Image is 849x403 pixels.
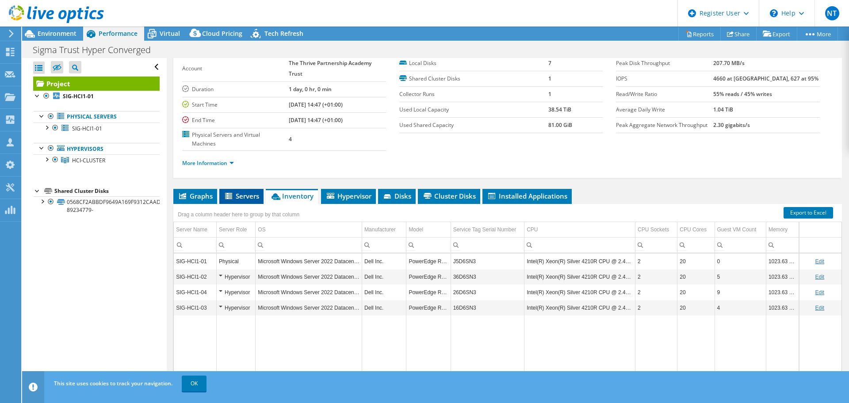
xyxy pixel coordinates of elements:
[406,253,451,269] td: Column Model, Value PowerEdge R740
[219,256,253,267] div: Physical
[382,192,411,200] span: Disks
[638,224,669,235] div: CPU Sockets
[635,237,677,253] td: Column CPU Sockets, Filter cell
[451,300,524,315] td: Column Service Tag Serial Number, Value 16D6SN3
[362,284,406,300] td: Column Manufacturer, Value Dell Inc.
[524,222,635,238] td: CPU Column
[364,224,396,235] div: Manufacturer
[325,192,371,200] span: Hypervisor
[548,90,551,98] b: 1
[176,208,302,221] div: Drag a column header here to group by that column
[715,269,766,284] td: Column Guest VM Count, Value 5
[680,224,707,235] div: CPU Cores
[406,237,451,253] td: Column Model, Filter cell
[217,222,256,238] td: Server Role Column
[33,196,160,216] a: 0568CF2ABBDF9649A169F9312CAAD768-89234779-
[217,300,256,315] td: Column Server Role, Value Hypervisor
[219,272,253,282] div: Hypervisor
[451,222,524,238] td: Service Tag Serial Number Column
[289,85,332,93] b: 1 day, 0 hr, 0 min
[766,300,799,315] td: Column Memory, Value 1023.63 GiB
[72,157,105,164] span: HCI-CLUSTER
[815,274,824,280] a: Edit
[33,123,160,134] a: SIG-HCI1-01
[766,237,799,253] td: Column Memory, Filter cell
[720,27,757,41] a: Share
[678,27,721,41] a: Reports
[182,85,289,94] label: Duration
[399,105,548,114] label: Used Local Capacity
[713,106,733,113] b: 1.04 TiB
[524,300,635,315] td: Column CPU, Value Intel(R) Xeon(R) Silver 4210R CPU @ 2.40GHz
[256,300,362,315] td: Column OS, Value Microsoft Windows Server 2022 Datacenter
[677,222,715,238] td: CPU Cores Column
[362,222,406,238] td: Manufacturer Column
[289,101,343,108] b: [DATE] 14:47 (+01:00)
[174,253,216,269] td: Column Server Name, Value SIG-HCI1-01
[33,91,160,102] a: SIG-HCI1-01
[635,269,677,284] td: Column CPU Sockets, Value 2
[362,237,406,253] td: Column Manufacturer, Filter cell
[217,253,256,269] td: Column Server Role, Value Physical
[797,27,838,41] a: More
[616,90,713,99] label: Read/Write Ratio
[174,222,216,238] td: Server Name Column
[174,269,216,284] td: Column Server Name, Value SIG-HCI1-02
[766,284,799,300] td: Column Memory, Value 1023.63 GiB
[256,284,362,300] td: Column OS, Value Microsoft Windows Server 2022 Datacenter
[524,269,635,284] td: Column CPU, Value Intel(R) Xeon(R) Silver 4210R CPU @ 2.40GHz
[713,59,745,67] b: 207.70 MB/s
[548,121,572,129] b: 81.00 GiB
[289,116,343,124] b: [DATE] 14:47 (+01:00)
[527,224,538,235] div: CPU
[406,269,451,284] td: Column Model, Value PowerEdge R740
[256,237,362,253] td: Column OS, Filter cell
[769,224,788,235] div: Memory
[715,284,766,300] td: Column Guest VM Count, Value 9
[399,121,548,130] label: Used Shared Capacity
[399,90,548,99] label: Collector Runs
[174,300,216,315] td: Column Server Name, Value SIG-HCI1-03
[451,253,524,269] td: Column Service Tag Serial Number, Value J5D6SN3
[270,192,314,200] span: Inventory
[766,253,799,269] td: Column Memory, Value 1023.63 GiB
[825,6,839,20] span: NT
[33,111,160,123] a: Physical Servers
[766,222,799,238] td: Memory Column
[182,159,234,167] a: More Information
[524,284,635,300] td: Column CPU, Value Intel(R) Xeon(R) Silver 4210R CPU @ 2.40GHz
[202,29,242,38] span: Cloud Pricing
[815,258,824,265] a: Edit
[453,224,516,235] div: Service Tag Serial Number
[182,376,207,391] a: OK
[224,192,259,200] span: Servers
[54,186,160,196] div: Shared Cluster Disks
[784,207,833,219] a: Export to Excel
[766,269,799,284] td: Column Memory, Value 1023.63 GiB
[616,105,713,114] label: Average Daily Write
[38,29,76,38] span: Environment
[770,9,778,17] svg: \n
[715,253,766,269] td: Column Guest VM Count, Value 0
[713,121,750,129] b: 2.30 gigabits/s
[677,237,715,253] td: Column CPU Cores, Filter cell
[362,269,406,284] td: Column Manufacturer, Value Dell Inc.
[362,300,406,315] td: Column Manufacturer, Value Dell Inc.
[256,222,362,238] td: OS Column
[99,29,138,38] span: Performance
[635,300,677,315] td: Column CPU Sockets, Value 2
[174,284,216,300] td: Column Server Name, Value SIG-HCI1-04
[451,269,524,284] td: Column Service Tag Serial Number, Value 36D6SN3
[217,269,256,284] td: Column Server Role, Value Hypervisor
[217,284,256,300] td: Column Server Role, Value Hypervisor
[178,192,213,200] span: Graphs
[422,192,476,200] span: Cluster Disks
[289,59,371,77] b: The Thrive Partnership Academy Trust
[217,237,256,253] td: Column Server Role, Filter cell
[219,303,253,313] div: Hypervisor
[399,59,548,68] label: Local Disks
[72,125,102,132] span: SIG-HCI1-01
[256,253,362,269] td: Column OS, Value Microsoft Windows Server 2022 Datacenter
[409,224,423,235] div: Model
[635,222,677,238] td: CPU Sockets Column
